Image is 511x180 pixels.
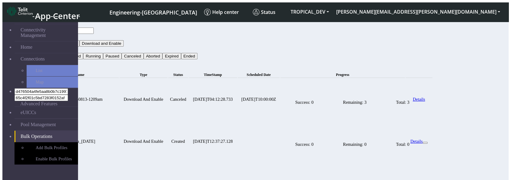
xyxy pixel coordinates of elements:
td: Download And Enable [119,121,168,162]
span: List [36,68,42,73]
span: Help center [204,9,239,15]
span: Status [253,9,275,15]
td: Canceled [168,79,188,120]
a: Map [27,77,78,88]
span: Name [75,73,84,77]
a: Bulk Operations [15,131,78,142]
a: Details [410,139,423,144]
td: testRosa_[DATE] [41,121,119,162]
td: TEST_20250813-1209am [41,79,119,120]
span: TimeStamp [204,73,222,77]
span: Bulk Operations [21,134,52,139]
div: Bulk Operations [40,66,433,71]
span: Advanced Features [20,101,57,106]
span: Progress [336,73,349,77]
div: Success: 0 [295,140,313,147]
div: Remaining: 3 [343,98,366,105]
a: Add Bulk Profiles [27,142,78,153]
td: Download And Enable [119,79,168,120]
button: Aborted [144,53,163,59]
a: Enable Bulk Profiles [27,153,78,165]
span: Connections [21,56,45,62]
a: Help center [202,6,250,18]
span: Type [140,73,147,77]
button: Running [83,53,103,59]
a: List [27,65,78,76]
span: Map [36,80,44,85]
a: Connections [15,53,78,65]
img: knowledge.svg [204,9,211,15]
a: Details [413,97,425,102]
div: Success: 0 [295,98,313,105]
span: App Center [35,10,80,21]
button: Ended [181,53,198,59]
td: [DATE]T12:37:27.128 [189,121,237,162]
button: Canceled [122,53,143,59]
a: Home [15,41,78,53]
a: Status [250,6,287,18]
a: Pool Management [15,119,78,130]
img: status.svg [253,9,259,15]
img: logo-telit-cinterion-gw-new.png [7,6,33,16]
button: [PERSON_NAME][EMAIL_ADDRESS][PERSON_NAME][DOMAIN_NAME] [333,6,504,17]
a: Connectivity Management [15,24,78,41]
a: Your current platform instance [109,6,197,18]
span: Scheduled Date [247,73,271,77]
button: Paused [103,53,122,59]
button: Expired [162,53,181,59]
div: Remaining: 0 [343,140,366,147]
td: [DATE]T04:12:28.733 [189,79,237,120]
div: Total: 3 [396,98,409,105]
span: Engineering-[GEOGRAPHIC_DATA] [109,9,197,16]
td: [DATE]T10:00:00Z [238,79,280,120]
button: TROPICAL_DEV [287,6,333,17]
div: Total: 0 [396,140,409,147]
a: App Center [7,5,79,19]
a: eUICCs [15,107,78,118]
span: Status [173,73,183,77]
button: Download and Enable [80,40,124,47]
td: Created [168,121,188,162]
